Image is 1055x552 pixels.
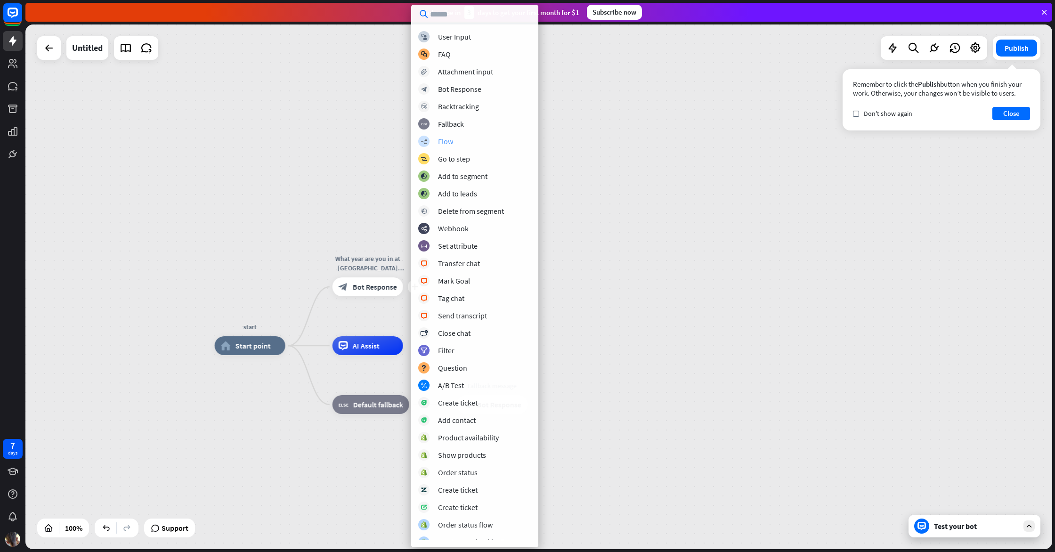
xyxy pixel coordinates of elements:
div: Order status flow [438,520,493,529]
div: Remember to click the button when you finish your work. Otherwise, your changes won’t be visible ... [853,80,1030,97]
div: Webhook [438,224,469,233]
i: block_delete_from_segment [421,208,427,214]
span: Bot Response [353,282,397,292]
i: builder_tree [421,138,427,145]
div: Create ticket [438,503,478,512]
button: Open LiveChat chat widget [8,4,36,32]
div: User Input [438,32,471,41]
div: 7 [10,441,15,450]
div: Fallback [438,119,464,129]
div: days [8,450,17,456]
div: Create ticket [438,398,478,407]
i: block_ab_testing [421,382,427,389]
i: block_add_to_segment [421,173,427,179]
div: Attachment input [438,67,493,76]
i: block_close_chat [420,330,428,336]
span: Don't show again [864,109,912,118]
i: block_faq [421,51,427,57]
span: Start point [235,341,271,350]
i: block_bot_response [421,86,427,92]
div: Backtracking [438,102,479,111]
div: Product availability flow [438,537,514,547]
i: block_bot_response [339,282,348,292]
i: block_livechat [421,295,428,301]
div: Filter [438,346,454,355]
i: home_2 [221,341,231,350]
div: Question [438,363,467,373]
i: block_user_input [421,34,427,40]
div: 100% [62,520,85,536]
div: Test your bot [934,521,1019,531]
span: Support [162,520,188,536]
a: 7 days [3,439,23,459]
span: Default fallback [353,400,403,409]
div: Order status [438,468,478,477]
div: Untitled [72,36,103,60]
div: Subscribe now [587,5,642,20]
div: Delete from segment [438,206,504,216]
div: Tag chat [438,293,464,303]
div: Add contact [438,415,476,425]
i: block_add_to_segment [421,191,427,197]
i: filter [421,348,427,354]
button: Publish [996,40,1037,57]
div: Add to segment [438,171,487,181]
div: Add to leads [438,189,477,198]
div: What year are you in at [GEOGRAPHIC_DATA][DEMOGRAPHIC_DATA]? [325,254,410,273]
div: FAQ [438,49,451,59]
i: block_livechat [421,260,428,267]
i: block_question [421,365,427,371]
div: Set attribute [438,241,478,251]
button: Close [992,107,1030,120]
div: Go to step [438,154,470,163]
span: Publish [918,80,940,89]
div: Bot Response [438,84,481,94]
div: Mark Goal [438,276,470,285]
div: Flow [438,137,453,146]
div: Close chat [438,328,471,338]
div: A/B Test [438,381,464,390]
div: Create ticket [438,485,478,495]
i: webhooks [421,226,427,232]
div: Transfer chat [438,259,480,268]
div: Show products [438,450,486,460]
i: block_goto [421,156,427,162]
i: block_fallback [339,400,349,409]
div: Product availability [438,433,499,442]
i: block_livechat [421,278,428,284]
span: AI Assist [353,341,380,350]
i: block_livechat [421,313,428,319]
i: block_backtracking [421,104,427,110]
div: start [208,322,292,332]
div: Send transcript [438,311,487,320]
i: block_attachment [421,69,427,75]
i: block_fallback [421,121,427,127]
i: block_set_attribute [421,243,427,249]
